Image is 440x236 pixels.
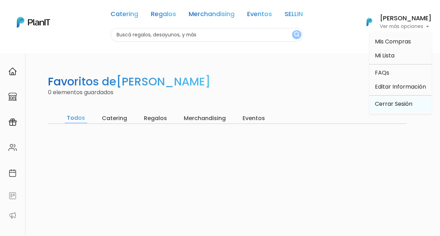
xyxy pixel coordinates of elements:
a: FAQs [369,66,432,80]
a: Editar Información [369,80,432,94]
a: Cerrar Sesión [369,97,432,111]
input: Eventos [240,113,267,123]
a: Regalos [151,11,176,20]
img: search_button-432b6d5273f82d61273b3651a40e1bd1b912527efae98b1b7a1b2c0702e16a8d.svg [294,32,299,38]
img: people-662611757002400ad9ed0e3c099ab2801c6687ba6c219adb57efc949bc21e19d.svg [8,143,17,152]
img: partners-52edf745621dab592f3b2c58e3bca9d71375a7ef29c3b500c9f145b62cc070d4.svg [8,211,17,220]
input: Merchandising [182,113,228,123]
input: Catering [100,113,129,123]
p: 0 elementos guardados [34,88,406,97]
a: Eventos [247,11,272,20]
img: home-e721727adea9d79c4d83392d1f703f7f8bce08238fde08b1acbfd93340b81755.svg [8,67,17,76]
img: PlanIt Logo [362,14,377,30]
input: Todos [65,113,87,123]
a: Mi Lista [369,49,432,63]
img: calendar-87d922413cdce8b2cf7b7f5f62616a5cf9e4887200fb71536465627b3292af00.svg [8,169,17,177]
a: SELLIN [285,11,303,20]
img: feedback-78b5a0c8f98aac82b08bfc38622c3050aee476f2c9584af64705fc4e61158814.svg [8,192,17,200]
a: Merchandising [189,11,235,20]
a: Catering [111,11,138,20]
p: Ver más opciones [380,24,432,29]
img: PlanIt Logo [17,17,50,28]
img: marketplace-4ceaa7011d94191e9ded77b95e3339b90024bf715f7c57f8cf31f2d8c509eaba.svg [8,92,17,101]
span: Mi Lista [375,51,394,60]
div: ¿Necesitás ayuda? [36,7,101,20]
span: Mis Compras [375,37,411,46]
input: Buscá regalos, desayunos, y más [111,28,303,42]
a: Mis Compras [369,35,432,49]
img: campaigns-02234683943229c281be62815700db0a1741e53638e28bf9629b52c665b00959.svg [8,118,17,126]
span: [PERSON_NAME] [116,74,210,89]
input: Regalos [142,113,169,123]
button: PlanIt Logo [PERSON_NAME] Ver más opciones [357,13,432,31]
h6: [PERSON_NAME] [380,15,432,22]
h2: Favoritos de [48,75,210,88]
